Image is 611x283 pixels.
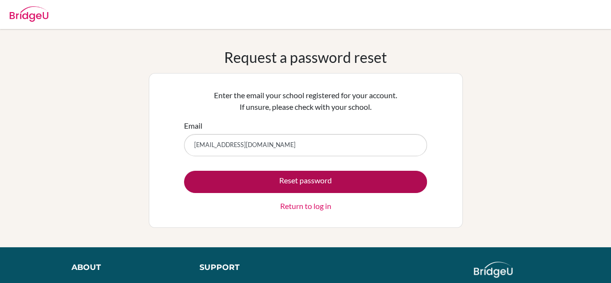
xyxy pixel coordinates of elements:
[184,171,427,193] button: Reset password
[280,200,331,212] a: Return to log in
[71,262,178,273] div: About
[10,6,48,22] img: Bridge-U
[199,262,296,273] div: Support
[184,120,202,132] label: Email
[474,262,513,278] img: logo_white@2x-f4f0deed5e89b7ecb1c2cc34c3e3d731f90f0f143d5ea2071677605dd97b5244.png
[184,89,427,113] p: Enter the email your school registered for your account. If unsure, please check with your school.
[224,48,387,66] h1: Request a password reset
